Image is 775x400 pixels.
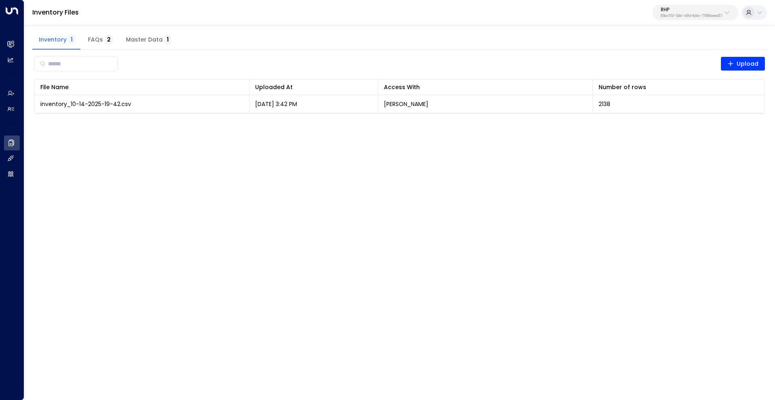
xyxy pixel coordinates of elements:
span: 1 [68,34,75,45]
button: RHP85bcf151-53e1-49fd-8d4c-7708fbeee317 [653,5,738,20]
p: 85bcf151-53e1-49fd-8d4c-7708fbeee317 [661,15,722,18]
span: 2138 [599,100,610,108]
div: File Name [40,82,69,92]
span: Master Data [126,36,171,44]
p: [PERSON_NAME] [384,100,428,108]
span: 2 [105,34,113,45]
button: Upload [721,57,765,71]
div: Number of rows [599,82,646,92]
span: Inventory [39,36,75,44]
div: Uploaded At [255,82,372,92]
div: File Name [40,82,243,92]
p: [DATE] 3:42 PM [255,100,297,108]
a: Inventory Files [32,8,79,17]
span: inventory_10-14-2025-19-42.csv [40,100,131,108]
span: FAQs [88,36,113,44]
span: Upload [727,59,759,69]
div: Number of rows [599,82,759,92]
div: Access With [384,82,587,92]
div: Uploaded At [255,82,293,92]
p: RHP [661,7,722,12]
span: 1 [164,34,171,45]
